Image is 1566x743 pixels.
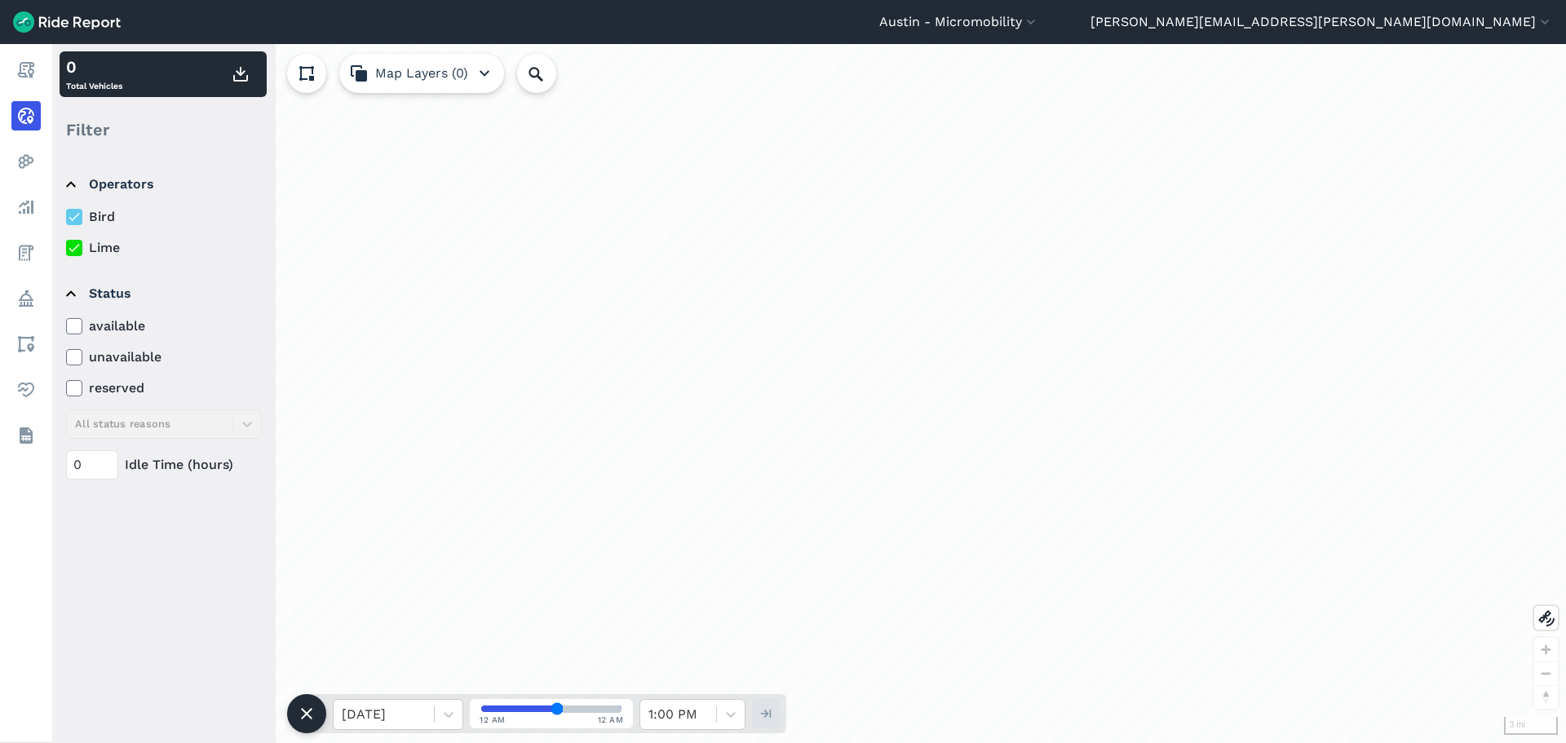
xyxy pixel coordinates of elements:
[11,375,41,405] a: Health
[11,192,41,222] a: Analyze
[66,378,262,398] label: reserved
[66,161,259,207] summary: Operators
[60,104,267,155] div: Filter
[1090,12,1553,32] button: [PERSON_NAME][EMAIL_ADDRESS][PERSON_NAME][DOMAIN_NAME]
[11,238,41,268] a: Fees
[517,54,582,93] input: Search Location or Vehicles
[66,207,262,227] label: Bird
[66,55,122,79] div: 0
[11,329,41,359] a: Areas
[66,450,262,480] div: Idle Time (hours)
[339,54,504,93] button: Map Layers (0)
[13,11,121,33] img: Ride Report
[11,55,41,85] a: Report
[598,714,624,726] span: 12 AM
[52,44,1566,743] div: loading
[11,101,41,130] a: Realtime
[66,271,259,316] summary: Status
[66,347,262,367] label: unavailable
[480,714,506,726] span: 12 AM
[11,421,41,450] a: Datasets
[879,12,1039,32] button: Austin - Micromobility
[11,284,41,313] a: Policy
[66,55,122,94] div: Total Vehicles
[11,147,41,176] a: Heatmaps
[66,316,262,336] label: available
[66,238,262,258] label: Lime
